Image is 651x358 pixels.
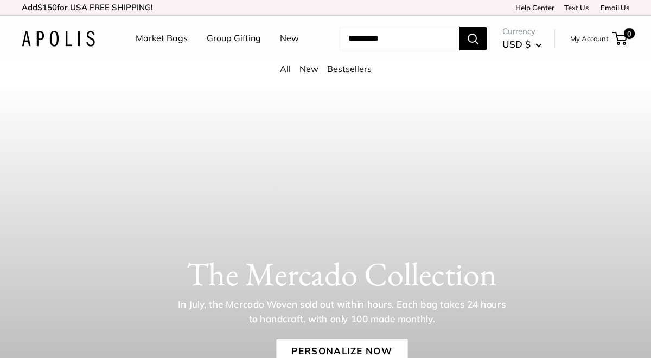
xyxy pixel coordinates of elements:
[459,27,487,50] button: Search
[502,38,531,50] span: USD $
[207,30,261,47] a: Group Gifting
[174,297,509,326] p: In July, the Mercado Woven sold out within hours. Each bag takes 24 hours to handcraft, with only...
[624,28,635,39] span: 0
[37,2,57,12] span: $150
[502,24,542,39] span: Currency
[299,63,318,74] a: New
[570,32,609,45] a: My Account
[280,63,291,74] a: All
[502,36,542,53] button: USD $
[280,30,299,47] a: New
[327,63,372,74] a: Bestsellers
[22,31,95,47] img: Apolis
[614,32,627,45] a: 0
[136,30,188,47] a: Market Bags
[340,27,459,50] input: Search...
[564,3,589,12] a: Text Us
[53,255,630,294] h1: The Mercado Collection
[512,3,554,12] a: Help Center
[597,3,629,12] a: Email Us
